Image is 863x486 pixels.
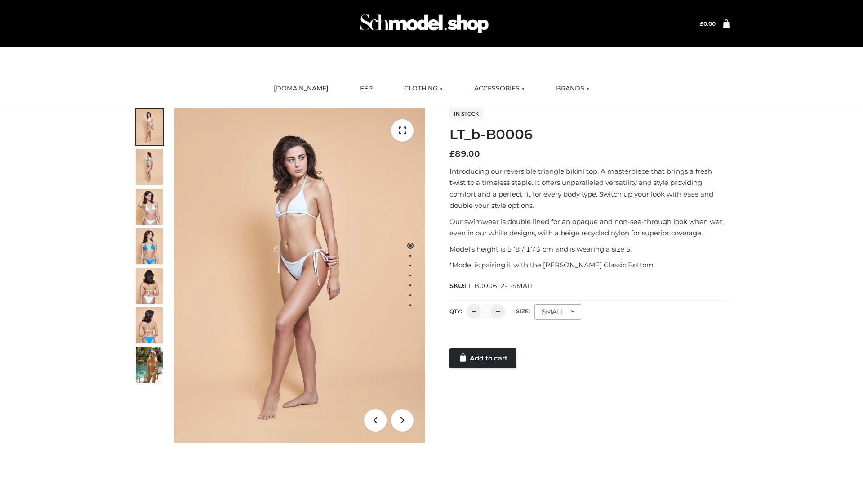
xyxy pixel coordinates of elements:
[449,308,462,315] label: QTY:
[449,259,730,271] p: *Model is pairing it with the [PERSON_NAME] Classic Bottom
[136,268,163,304] img: ArielClassicBikiniTop_CloudNine_AzureSky_OW114ECO_7-scaled.jpg
[449,166,730,211] p: Introducing our reversible triangle bikini top. A masterpiece that brings a fresh twist to a time...
[136,189,163,225] img: ArielClassicBikiniTop_CloudNine_AzureSky_OW114ECO_3-scaled.jpg
[353,79,379,99] a: FFP
[700,20,703,27] span: £
[449,243,730,255] p: Model’s height is 5 ‘8 / 173 cm and is wearing a size S.
[267,79,335,99] a: [DOMAIN_NAME]
[397,79,449,99] a: CLOTHING
[357,6,492,41] img: Schmodel Admin 964
[449,126,730,143] h1: LT_b-B0006
[449,149,480,159] bdi: 89.00
[464,282,534,290] span: LT_B0006_2-_-SMALL
[534,304,581,319] div: SMALL
[174,108,425,443] img: ArielClassicBikiniTop_CloudNine_AzureSky_OW114ECO_1
[449,216,730,239] p: Our swimwear is double lined for an opaque and non-see-through look when wet, even in our white d...
[467,79,531,99] a: ACCESSORIES
[549,79,596,99] a: BRANDS
[700,20,716,27] a: £0.00
[700,20,716,27] bdi: 0.00
[516,308,530,315] label: Size:
[449,280,535,291] span: SKU:
[136,228,163,264] img: ArielClassicBikiniTop_CloudNine_AzureSky_OW114ECO_4-scaled.jpg
[449,108,483,119] span: In stock
[449,348,516,368] a: Add to cart
[136,109,163,145] img: ArielClassicBikiniTop_CloudNine_AzureSky_OW114ECO_1-scaled.jpg
[136,347,163,383] img: Arieltop_CloudNine_AzureSky2.jpg
[449,149,455,159] span: £
[136,307,163,343] img: ArielClassicBikiniTop_CloudNine_AzureSky_OW114ECO_8-scaled.jpg
[136,149,163,185] img: ArielClassicBikiniTop_CloudNine_AzureSky_OW114ECO_2-scaled.jpg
